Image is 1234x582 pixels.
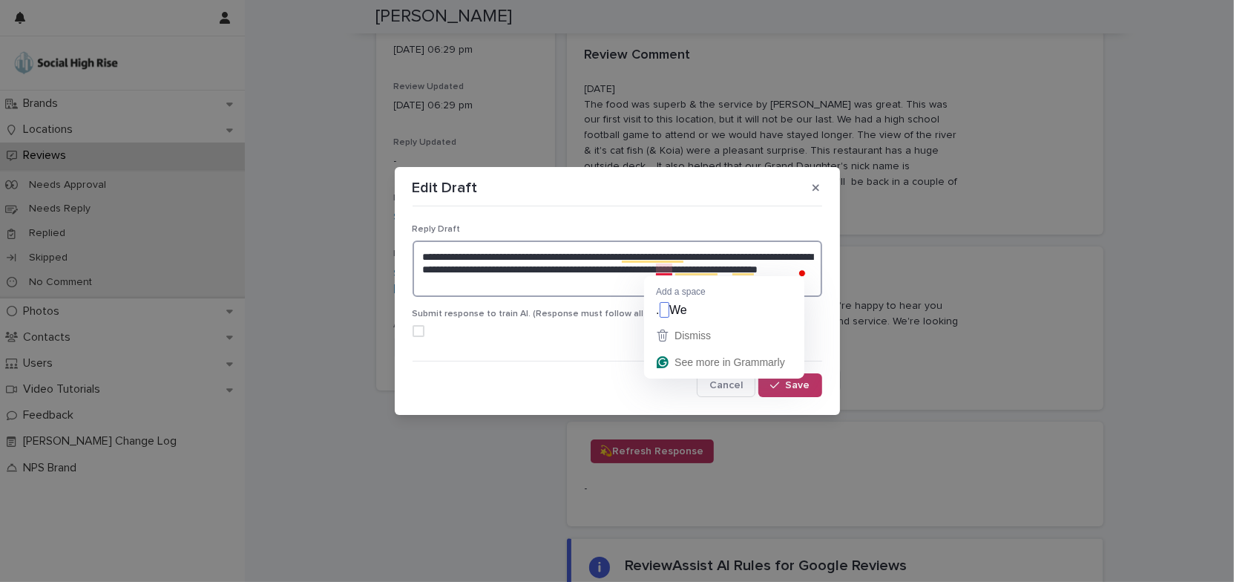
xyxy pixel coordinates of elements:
[758,373,821,397] button: Save
[413,179,478,197] p: Edit Draft
[786,380,810,390] span: Save
[413,310,672,318] span: Submit response to train AI. (Response must follow all rules.)
[413,241,822,297] textarea: To enrich screen reader interactions, please activate Accessibility in Grammarly extension settings
[697,373,755,397] button: Cancel
[709,380,743,390] span: Cancel
[413,225,461,234] span: Reply Draft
